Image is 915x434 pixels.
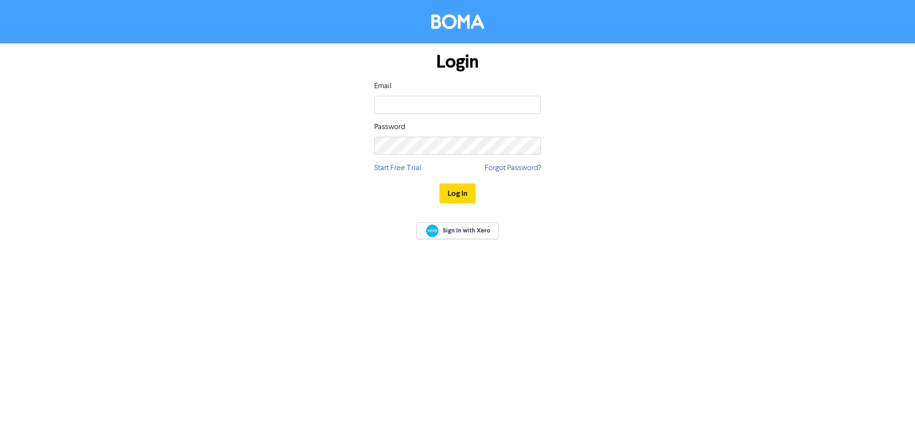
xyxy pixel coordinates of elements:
a: Forgot Password? [485,162,541,174]
span: Sign In with Xero [443,226,490,235]
label: Email [374,81,392,92]
img: BOMA Logo [431,14,484,29]
a: Sign In with Xero [417,222,498,239]
a: Start Free Trial [374,162,421,174]
button: Log In [439,183,476,203]
img: Xero logo [426,224,438,237]
label: Password [374,121,405,133]
h1: Login [374,51,541,73]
